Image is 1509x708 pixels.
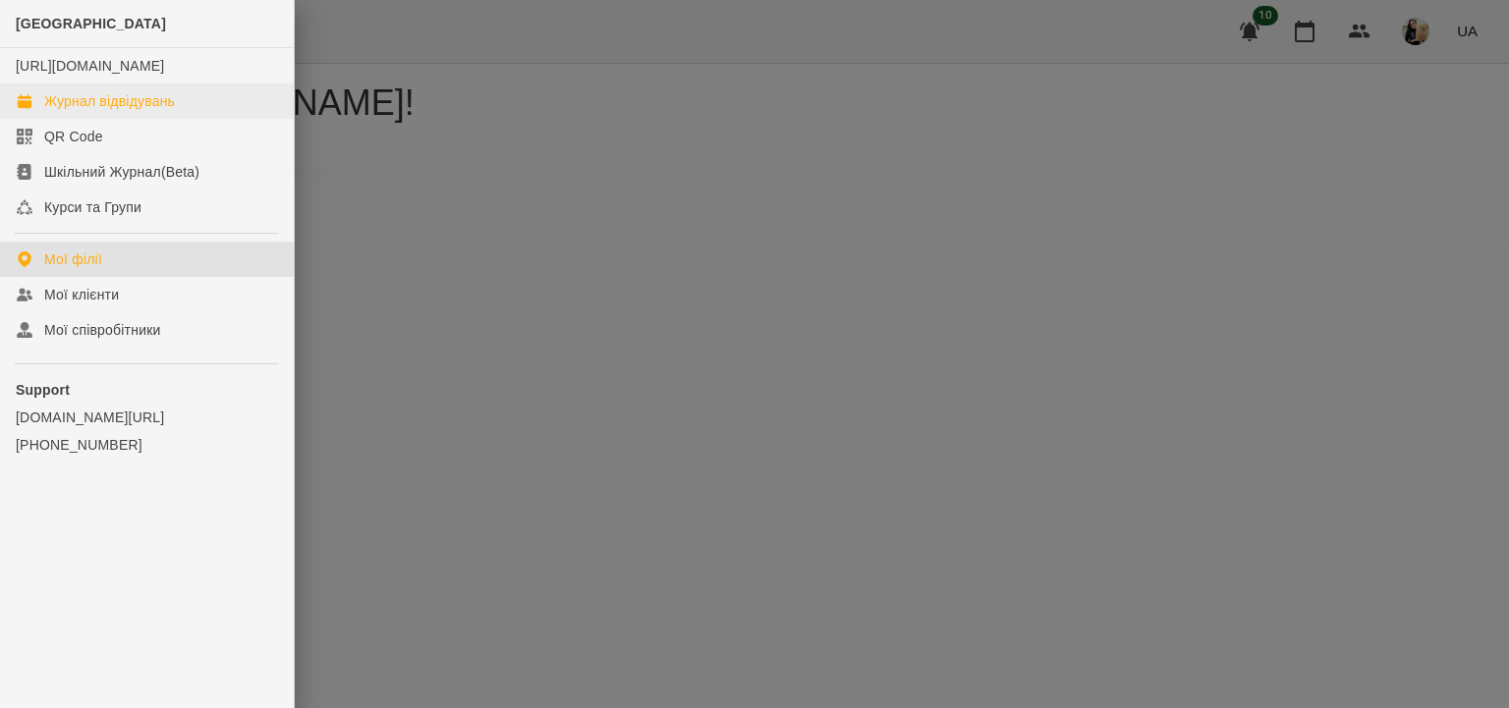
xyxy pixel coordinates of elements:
[16,16,166,31] span: [GEOGRAPHIC_DATA]
[44,320,161,340] div: Мої співробітники
[44,285,119,304] div: Мої клієнти
[44,197,141,217] div: Курси та Групи
[16,435,278,455] a: [PHONE_NUMBER]
[44,162,199,182] div: Шкільний Журнал(Beta)
[16,408,278,427] a: [DOMAIN_NAME][URL]
[16,380,278,400] p: Support
[16,58,164,74] a: [URL][DOMAIN_NAME]
[44,127,103,146] div: QR Code
[44,249,102,269] div: Мої філії
[44,91,175,111] div: Журнал відвідувань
